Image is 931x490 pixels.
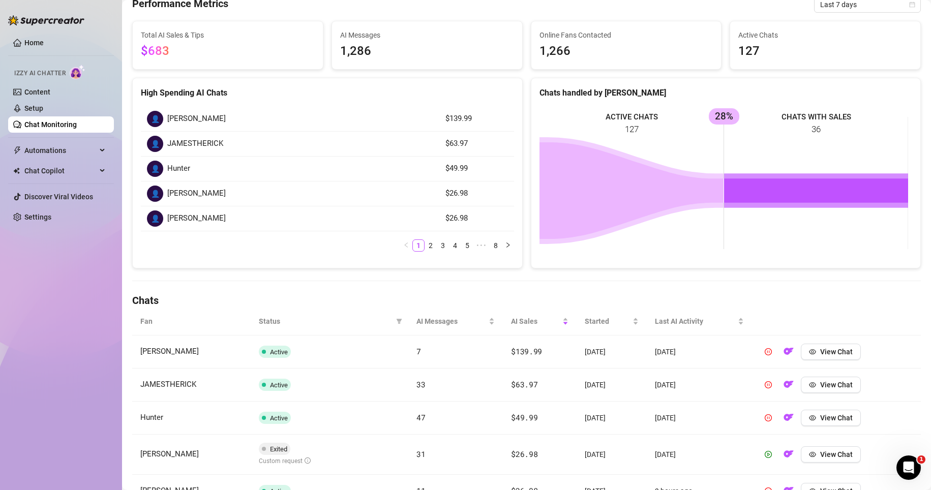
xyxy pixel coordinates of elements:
[577,335,647,369] td: [DATE]
[408,308,503,335] th: AI Messages
[503,308,576,335] th: AI Sales
[539,86,913,99] div: Chats handled by [PERSON_NAME]
[8,15,84,25] img: logo-BBDzfeDw.svg
[147,111,163,127] div: 👤
[140,347,199,356] span: [PERSON_NAME]
[132,308,251,335] th: Fan
[416,379,425,389] span: 33
[647,435,752,475] td: [DATE]
[259,457,311,465] span: Custom request
[801,344,861,360] button: View Chat
[141,44,169,58] span: $683
[577,435,647,475] td: [DATE]
[445,212,508,225] article: $26.98
[820,414,853,422] span: View Chat
[147,210,163,227] div: 👤
[490,239,502,252] li: 8
[780,350,797,358] a: OF
[140,413,163,422] span: Hunter
[449,240,461,251] a: 4
[809,381,816,388] span: eye
[801,377,861,393] button: View Chat
[820,450,853,458] span: View Chat
[784,346,794,356] img: OF
[140,380,196,389] span: JAMESTHERICK
[437,240,448,251] a: 3
[809,451,816,458] span: eye
[24,104,43,112] a: Setup
[577,402,647,435] td: [DATE]
[24,163,97,179] span: Chat Copilot
[784,379,794,389] img: OF
[655,316,736,327] span: Last AI Activity
[511,449,537,459] span: $26.98
[801,446,861,463] button: View Chat
[539,42,713,61] span: 1,266
[780,446,797,463] button: OF
[167,188,226,200] span: [PERSON_NAME]
[577,369,647,402] td: [DATE]
[24,213,51,221] a: Settings
[400,239,412,252] li: Previous Page
[539,29,713,41] span: Online Fans Contacted
[437,239,449,252] li: 3
[738,42,912,61] span: 127
[780,410,797,426] button: OF
[585,316,631,327] span: Started
[511,316,560,327] span: AI Sales
[473,239,490,252] li: Next 5 Pages
[14,69,66,78] span: Izzy AI Chatter
[305,457,311,464] span: info-circle
[270,414,288,422] span: Active
[400,239,412,252] button: left
[416,316,487,327] span: AI Messages
[24,142,97,159] span: Automations
[765,414,772,421] span: pause-circle
[147,186,163,202] div: 👤
[147,136,163,152] div: 👤
[13,167,20,174] img: Chat Copilot
[809,414,816,421] span: eye
[259,316,392,327] span: Status
[738,29,912,41] span: Active Chats
[502,239,514,252] li: Next Page
[416,449,425,459] span: 31
[896,455,921,480] iframe: Intercom live chat
[425,239,437,252] li: 2
[340,42,514,61] span: 1,286
[765,451,772,458] span: play-circle
[502,239,514,252] button: right
[412,239,425,252] li: 1
[403,242,409,248] span: left
[141,29,315,41] span: Total AI Sales & Tips
[24,120,77,129] a: Chat Monitoring
[820,381,853,389] span: View Chat
[917,455,925,464] span: 1
[490,240,501,251] a: 8
[270,445,287,453] span: Exited
[132,293,921,308] h4: Chats
[780,383,797,391] a: OF
[396,318,402,324] span: filter
[13,146,21,155] span: thunderbolt
[445,163,508,175] article: $49.99
[394,314,404,329] span: filter
[445,188,508,200] article: $26.98
[511,412,537,422] span: $49.99
[449,239,461,252] li: 4
[784,412,794,422] img: OF
[141,86,514,99] div: High Spending AI Chats
[647,308,752,335] th: Last AI Activity
[425,240,436,251] a: 2
[461,239,473,252] li: 5
[765,381,772,388] span: pause-circle
[445,138,508,150] article: $63.97
[24,88,50,96] a: Content
[780,416,797,424] a: OF
[416,346,421,356] span: 7
[140,449,199,458] span: [PERSON_NAME]
[909,2,915,8] span: calendar
[647,402,752,435] td: [DATE]
[413,240,424,251] a: 1
[270,348,288,356] span: Active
